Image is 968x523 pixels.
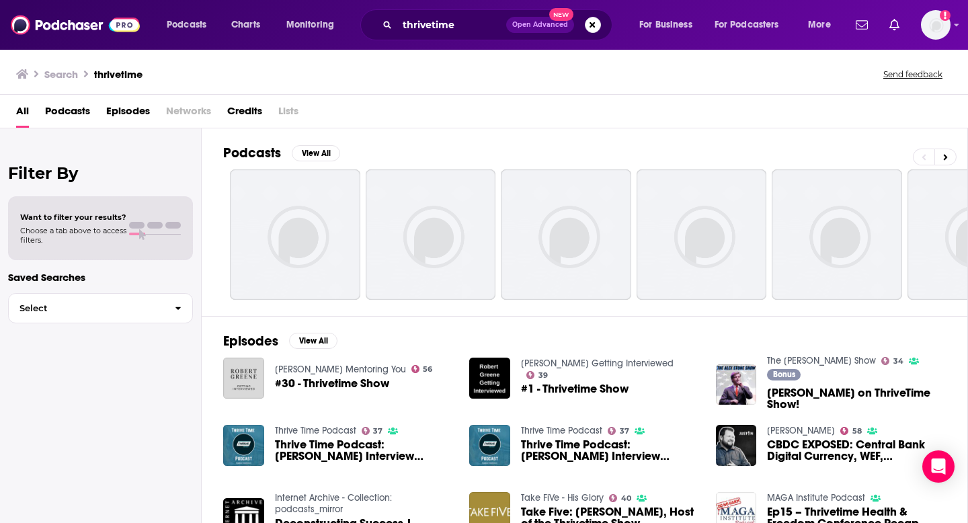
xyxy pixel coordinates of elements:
[767,355,876,366] a: The Alex Stone Show
[292,145,340,161] button: View All
[275,364,406,375] a: Robert Greene Mentoring You
[767,439,946,462] span: CBDC EXPOSED: Central Bank Digital Currency, WEF, [PERSON_NAME] Bucks, EXPOSED with [PERSON_NAME]...
[840,427,862,435] a: 58
[227,100,262,128] a: Credits
[223,14,268,36] a: Charts
[808,15,831,34] span: More
[767,387,946,410] a: Alex Stone on ThriveTime Show!
[223,358,264,399] img: #30 - Thrivetime Show
[223,333,278,350] h2: Episodes
[223,425,264,466] img: Thrive Time Podcast: Adam Weinstein Interview (ThriveTime CEO & Founder)
[852,428,862,434] span: 58
[521,492,604,504] a: Take FiVe - His Glory
[773,370,795,378] span: Bonus
[940,10,951,21] svg: Add a profile image
[275,439,454,462] a: Thrive Time Podcast: Adam Weinstein Interview (ThriveTime CEO & Founder)
[44,68,78,81] h3: Search
[850,13,873,36] a: Show notifications dropdown
[716,425,757,466] img: CBDC EXPOSED: Central Bank Digital Currency, WEF, Biden Bucks, EXPOSED with Clay Clark from Thriv...
[715,15,779,34] span: For Podcasters
[469,358,510,399] img: #1 - Thrivetime Show
[45,100,90,128] a: Podcasts
[767,425,835,436] a: Justin Barclay
[922,450,955,483] div: Open Intercom Messenger
[411,365,433,373] a: 56
[277,14,352,36] button: open menu
[8,271,193,284] p: Saved Searches
[608,427,629,435] a: 37
[799,14,848,36] button: open menu
[621,495,631,501] span: 40
[8,163,193,183] h2: Filter By
[512,22,568,28] span: Open Advanced
[275,425,356,436] a: Thrive Time Podcast
[94,68,143,81] h3: thrivetime
[921,10,951,40] img: User Profile
[16,100,29,128] a: All
[639,15,692,34] span: For Business
[166,100,211,128] span: Networks
[767,492,865,504] a: MAGA Institute Podcast
[921,10,951,40] button: Show profile menu
[921,10,951,40] span: Logged in as megcassidy
[620,428,629,434] span: 37
[469,425,510,466] img: Thrive Time Podcast: Adam Weinstein Interview (ThriveTime CEO & Founder)
[423,366,432,372] span: 56
[397,14,506,36] input: Search podcasts, credits, & more...
[373,9,625,40] div: Search podcasts, credits, & more...
[706,14,799,36] button: open menu
[521,439,700,462] a: Thrive Time Podcast: Adam Weinstein Interview (ThriveTime CEO & Founder)
[223,145,281,161] h2: Podcasts
[521,358,674,369] a: Robert Greene Getting Interviewed
[20,212,126,222] span: Want to filter your results?
[884,13,905,36] a: Show notifications dropdown
[630,14,709,36] button: open menu
[549,8,573,21] span: New
[231,15,260,34] span: Charts
[275,378,389,389] a: #30 - Thrivetime Show
[506,17,574,33] button: Open AdvancedNew
[223,333,337,350] a: EpisodesView All
[373,428,382,434] span: 37
[609,494,631,502] a: 40
[8,293,193,323] button: Select
[20,226,126,245] span: Choose a tab above to access filters.
[106,100,150,128] a: Episodes
[881,357,903,365] a: 34
[767,387,946,410] span: [PERSON_NAME] on ThriveTime Show!
[275,492,392,515] a: Internet Archive - Collection: podcasts_mirror
[167,15,206,34] span: Podcasts
[275,439,454,462] span: Thrive Time Podcast: [PERSON_NAME] Interview (ThriveTime CEO & Founder)
[278,100,298,128] span: Lists
[893,358,903,364] span: 34
[11,12,140,38] img: Podchaser - Follow, Share and Rate Podcasts
[9,304,164,313] span: Select
[538,372,548,378] span: 39
[879,69,946,80] button: Send feedback
[521,439,700,462] span: Thrive Time Podcast: [PERSON_NAME] Interview (ThriveTime CEO & Founder)
[289,333,337,349] button: View All
[223,145,340,161] a: PodcastsView All
[521,425,602,436] a: Thrive Time Podcast
[286,15,334,34] span: Monitoring
[157,14,224,36] button: open menu
[526,371,548,379] a: 39
[362,427,383,435] a: 37
[521,383,629,395] a: #1 - Thrivetime Show
[716,364,757,405] img: Alex Stone on ThriveTime Show!
[767,439,946,462] a: CBDC EXPOSED: Central Bank Digital Currency, WEF, Biden Bucks, EXPOSED with Clay Clark from Thriv...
